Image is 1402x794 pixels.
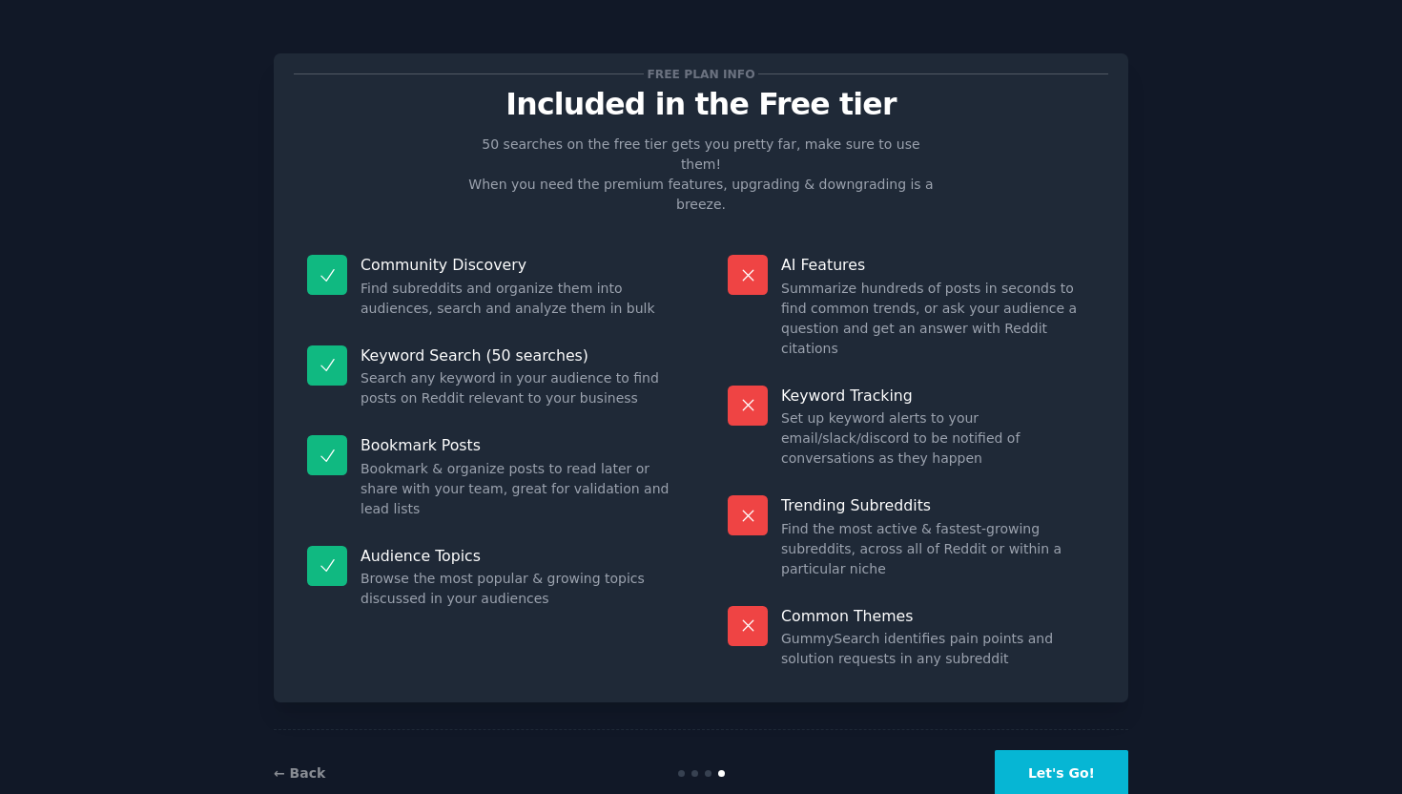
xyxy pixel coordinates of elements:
[361,345,674,366] p: Keyword Search (50 searches)
[361,459,674,519] dd: Bookmark & organize posts to read later or share with your team, great for validation and lead lists
[361,546,674,566] p: Audience Topics
[461,135,941,215] p: 50 searches on the free tier gets you pretty far, make sure to use them! When you need the premiu...
[361,368,674,408] dd: Search any keyword in your audience to find posts on Reddit relevant to your business
[781,386,1095,406] p: Keyword Tracking
[361,569,674,609] dd: Browse the most popular & growing topics discussed in your audiences
[274,765,325,781] a: ← Back
[361,435,674,455] p: Bookmark Posts
[781,255,1095,275] p: AI Features
[644,64,758,84] span: Free plan info
[781,629,1095,669] dd: GummySearch identifies pain points and solution requests in any subreddit
[361,279,674,319] dd: Find subreddits and organize them into audiences, search and analyze them in bulk
[781,606,1095,626] p: Common Themes
[781,408,1095,469] dd: Set up keyword alerts to your email/slack/discord to be notified of conversations as they happen
[294,88,1108,121] p: Included in the Free tier
[781,519,1095,579] dd: Find the most active & fastest-growing subreddits, across all of Reddit or within a particular niche
[781,279,1095,359] dd: Summarize hundreds of posts in seconds to find common trends, or ask your audience a question and...
[361,255,674,275] p: Community Discovery
[781,495,1095,515] p: Trending Subreddits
